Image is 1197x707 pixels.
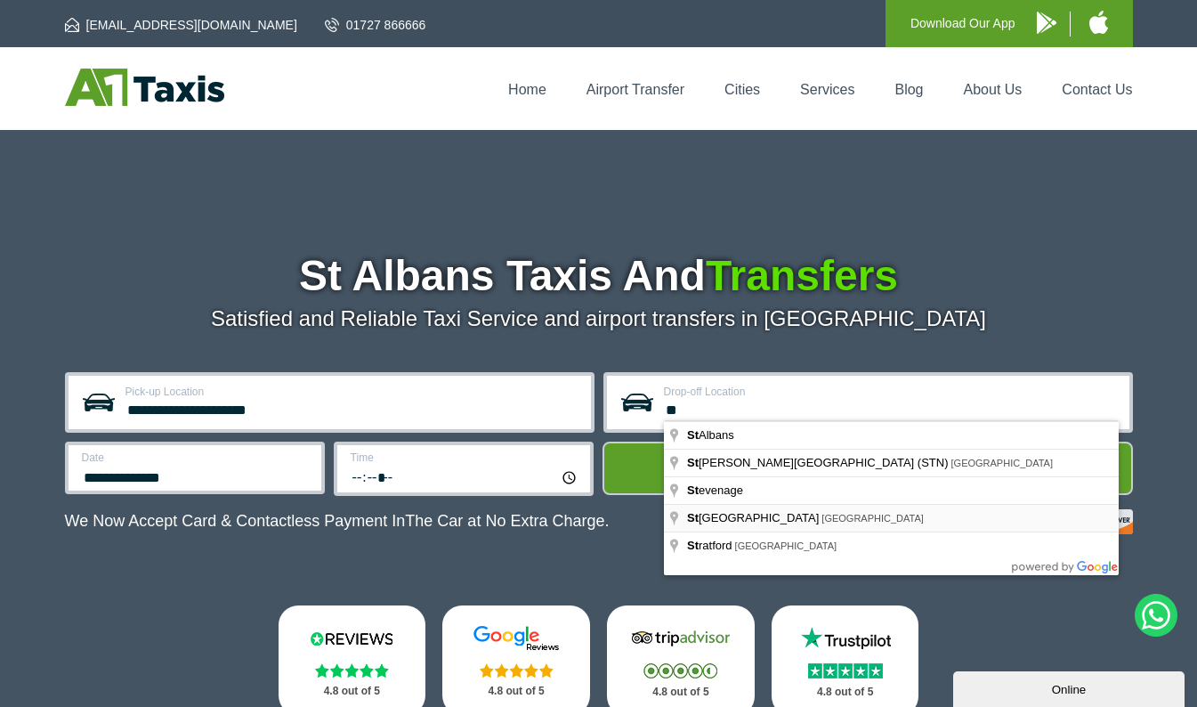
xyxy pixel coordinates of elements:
span: St [687,511,699,524]
span: evenage [687,484,746,497]
img: Stars [643,663,717,679]
a: Cities [724,82,760,97]
img: A1 Taxis St Albans LTD [65,69,224,106]
span: Transfers [706,252,898,299]
img: Trustpilot [792,625,899,652]
span: The Car at No Extra Charge. [405,512,609,530]
span: Albans [687,428,737,442]
a: Blog [894,82,923,97]
span: [GEOGRAPHIC_DATA] [687,511,821,524]
img: Reviews.io [298,625,405,652]
img: Google [463,625,570,652]
p: 4.8 out of 5 [627,681,735,703]
p: Download Our App [910,12,1015,35]
p: 4.8 out of 5 [791,681,900,703]
img: A1 Taxis iPhone App [1089,11,1108,34]
span: [PERSON_NAME][GEOGRAPHIC_DATA] (STN) [687,456,951,469]
a: About Us [964,82,1023,97]
img: Stars [480,663,554,678]
span: St [687,456,699,469]
a: Services [800,82,854,97]
iframe: chat widget [953,668,1188,707]
a: [EMAIL_ADDRESS][DOMAIN_NAME] [65,16,297,34]
a: Home [508,82,546,97]
img: Stars [808,663,883,679]
h1: St Albans Taxis And [65,255,1133,297]
button: Get Quote [603,442,1133,495]
a: Contact Us [1062,82,1132,97]
a: 01727 866666 [325,16,426,34]
label: Drop-off Location [664,386,1119,397]
p: We Now Accept Card & Contactless Payment In [65,512,610,531]
a: Airport Transfer [586,82,684,97]
span: St [687,539,699,552]
span: [GEOGRAPHIC_DATA] [951,458,1054,468]
p: Satisfied and Reliable Taxi Service and airport transfers in [GEOGRAPHIC_DATA] [65,306,1133,331]
span: St [687,428,699,442]
label: Pick-up Location [125,386,580,397]
span: ratford [687,539,735,552]
p: 4.8 out of 5 [462,680,570,703]
label: Time [351,452,579,463]
img: Stars [315,663,389,678]
span: [GEOGRAPHIC_DATA] [821,513,924,524]
img: Tripadvisor [627,625,734,652]
p: 4.8 out of 5 [298,680,407,703]
img: A1 Taxis Android App [1037,12,1056,34]
label: Date [82,452,311,463]
span: [GEOGRAPHIC_DATA] [735,540,837,551]
span: St [687,484,699,497]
